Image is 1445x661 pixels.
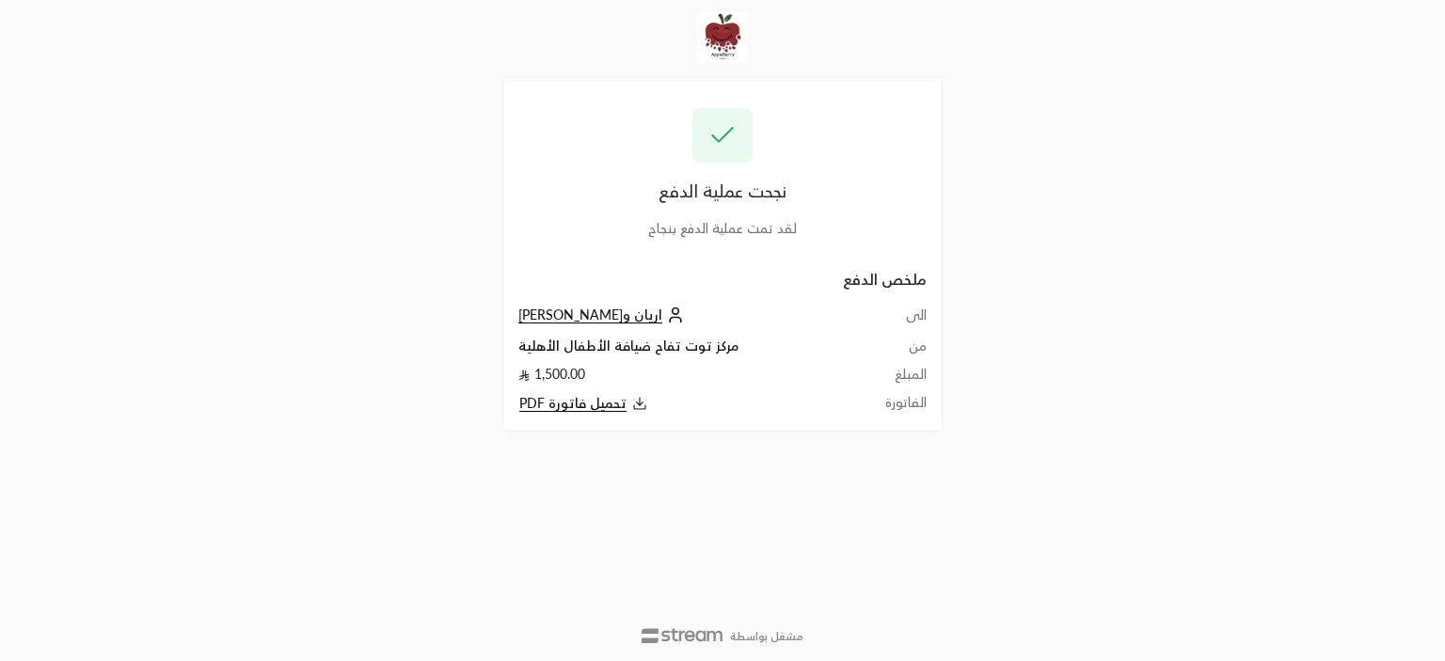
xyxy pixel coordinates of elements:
[862,306,927,337] td: الى
[518,219,927,238] div: لقد تمت عملية الدفع بنجاح
[862,337,927,365] td: من
[862,365,927,393] td: المبلغ
[697,11,748,62] img: Company Logo
[518,365,862,393] td: 1,500.00
[730,629,803,644] p: مشغل بواسطة
[519,395,627,412] span: تحميل فاتورة PDF
[518,268,927,291] h2: ملخص الدفع
[518,393,862,415] button: تحميل فاتورة PDF
[518,307,689,323] a: اريان و[PERSON_NAME]
[518,337,862,365] td: مركز توت تفاح ضيافة الأطفال الأهلية
[518,307,662,323] span: اريان و[PERSON_NAME]
[518,178,927,204] div: نجحت عملية الدفع
[862,393,927,415] td: الفاتورة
